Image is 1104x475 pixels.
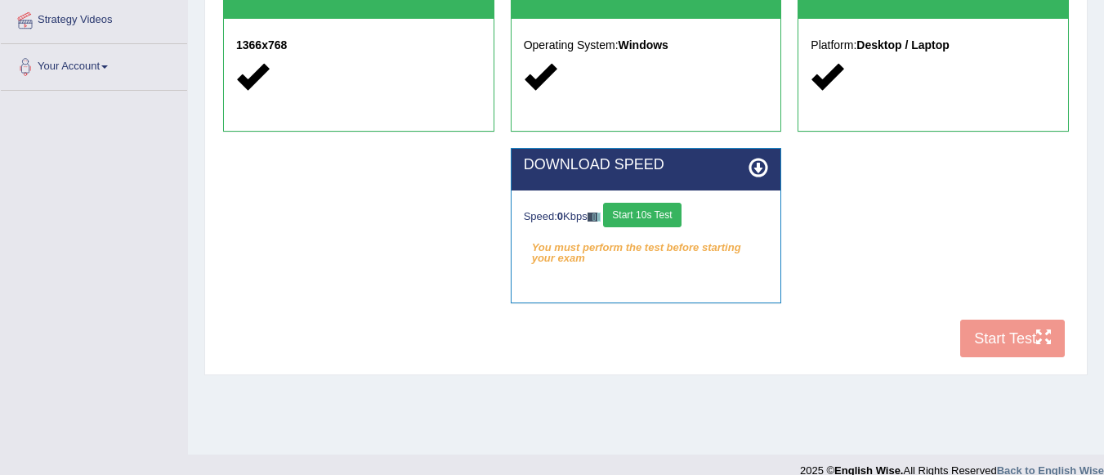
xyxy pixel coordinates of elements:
img: ajax-loader-fb-connection.gif [588,213,601,222]
h5: Platform: [811,39,1056,52]
h5: Operating System: [524,39,769,52]
a: Your Account [1,44,187,85]
strong: Desktop / Laptop [856,38,950,52]
strong: Windows [619,38,668,52]
h2: DOWNLOAD SPEED [524,157,769,173]
button: Start 10s Test [603,203,681,227]
div: Speed: Kbps [524,203,769,231]
strong: 1366x768 [236,38,287,52]
strong: 0 [557,210,563,222]
em: You must perform the test before starting your exam [524,235,769,260]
